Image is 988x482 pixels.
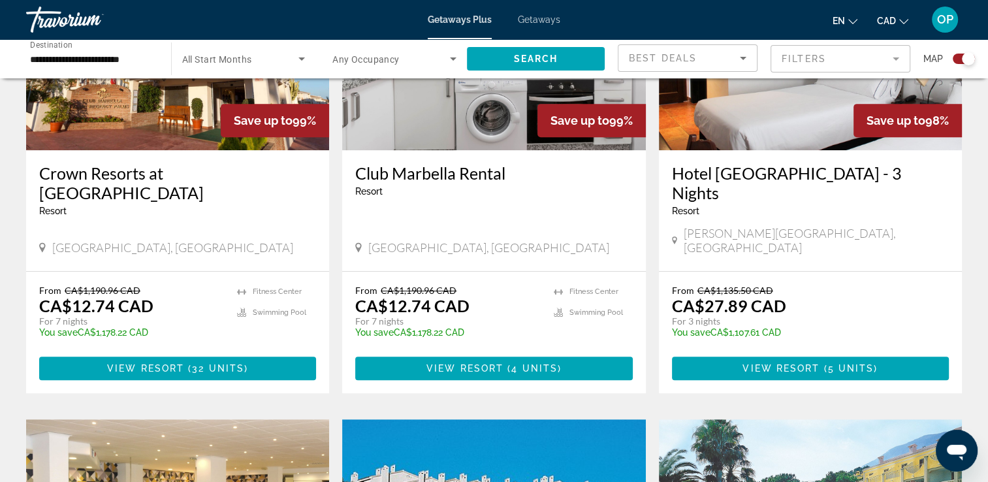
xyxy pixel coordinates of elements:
span: [GEOGRAPHIC_DATA], [GEOGRAPHIC_DATA] [368,240,609,255]
span: 4 units [511,363,558,374]
p: CA$12.74 CAD [39,296,153,315]
p: CA$1,178.22 CAD [355,327,540,338]
span: [GEOGRAPHIC_DATA], [GEOGRAPHIC_DATA] [52,240,293,255]
a: Travorium [26,3,157,37]
span: Destination [30,40,72,49]
span: ( ) [503,363,562,374]
a: Crown Resorts at [GEOGRAPHIC_DATA] [39,163,316,202]
a: Club Marbella Rental [355,163,632,183]
span: Best Deals [629,53,697,63]
span: Fitness Center [253,287,302,296]
p: CA$1,178.22 CAD [39,327,224,338]
span: View Resort [426,363,503,374]
p: CA$27.89 CAD [672,296,786,315]
button: Search [467,47,605,71]
span: From [39,285,61,296]
span: [PERSON_NAME][GEOGRAPHIC_DATA], [GEOGRAPHIC_DATA] [684,226,949,255]
span: You save [39,327,78,338]
button: User Menu [928,6,962,33]
span: Any Occupancy [332,54,400,65]
span: ( ) [820,363,878,374]
span: Swimming Pool [253,308,306,317]
div: 98% [853,104,962,137]
span: From [672,285,694,296]
mat-select: Sort by [629,50,746,66]
span: You save [672,327,710,338]
div: 99% [537,104,646,137]
span: Fitness Center [569,287,618,296]
a: Getaways Plus [428,14,492,25]
span: OP [937,13,953,26]
p: For 7 nights [355,315,540,327]
span: Resort [39,206,67,216]
button: Change currency [877,11,908,30]
span: Map [923,50,943,68]
p: For 7 nights [39,315,224,327]
div: 99% [221,104,329,137]
span: en [833,16,845,26]
span: Save up to [234,114,293,127]
p: For 3 nights [672,315,936,327]
span: Save up to [550,114,609,127]
iframe: Button to launch messaging window [936,430,978,472]
span: CA$1,135.50 CAD [697,285,773,296]
button: View Resort(32 units) [39,357,316,380]
button: View Resort(4 units) [355,357,632,380]
span: View Resort [107,363,184,374]
span: ( ) [184,363,248,374]
span: Resort [355,186,383,197]
p: CA$1,107.61 CAD [672,327,936,338]
span: CAD [877,16,896,26]
p: CA$12.74 CAD [355,296,470,315]
span: Save up to [867,114,925,127]
span: Swimming Pool [569,308,623,317]
button: Filter [771,44,910,73]
a: Getaways [518,14,560,25]
span: From [355,285,377,296]
span: All Start Months [182,54,252,65]
span: 5 units [828,363,874,374]
span: You save [355,327,394,338]
span: CA$1,190.96 CAD [381,285,456,296]
span: Resort [672,206,699,216]
span: 32 units [192,363,244,374]
span: View Resort [742,363,820,374]
span: Search [513,54,558,64]
button: Change language [833,11,857,30]
span: CA$1,190.96 CAD [65,285,140,296]
a: Hotel [GEOGRAPHIC_DATA] - 3 Nights [672,163,949,202]
button: View Resort(5 units) [672,357,949,380]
